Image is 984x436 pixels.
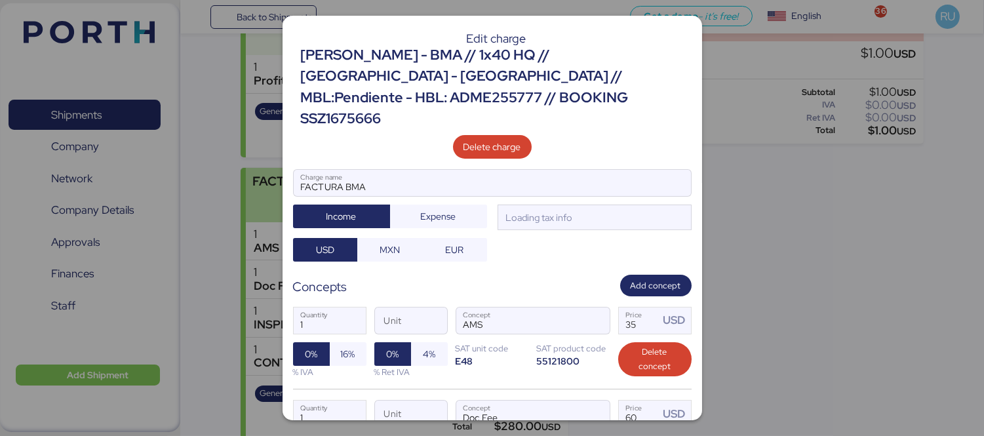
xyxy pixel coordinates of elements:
button: Delete charge [453,135,532,159]
span: MXN [380,242,400,258]
div: % Ret IVA [374,366,448,378]
div: SAT product code [537,342,610,355]
span: 0% [305,346,317,362]
button: Add concept [620,275,692,296]
input: Quantity [294,401,366,427]
button: 4% [411,342,448,366]
span: 16% [341,346,355,362]
button: ConceptConcept [582,404,610,431]
div: 55121800 [537,355,610,367]
span: Add concept [631,279,681,293]
span: 0% [386,346,399,362]
input: Quantity [294,307,366,334]
button: Delete concept [618,342,692,376]
div: [PERSON_NAME] - BMA // 1x40 HQ // [GEOGRAPHIC_DATA] - [GEOGRAPHIC_DATA] // MBL:Pendiente - HBL: A... [301,45,692,130]
div: USD [663,406,690,422]
span: USD [316,242,334,258]
div: E48 [456,355,529,367]
input: Price [619,307,659,334]
button: 0% [374,342,411,366]
button: 16% [330,342,366,366]
span: Expense [421,208,456,224]
span: Income [326,208,357,224]
input: Unit [375,401,447,427]
div: Edit charge [301,33,692,45]
input: Charge name [294,170,691,196]
button: Income [293,205,390,228]
div: Loading tax info [503,210,573,225]
button: MXN [357,238,422,262]
button: USD [293,238,358,262]
span: 4% [423,346,435,362]
input: Concept [456,401,578,427]
button: Expense [390,205,487,228]
button: EUR [422,238,487,262]
input: Unit [375,307,447,334]
span: Delete concept [629,345,681,374]
div: % IVA [293,366,366,378]
button: ConceptConcept [582,310,610,338]
div: USD [663,312,690,328]
span: Delete charge [463,139,521,155]
div: SAT unit code [456,342,529,355]
span: EUR [445,242,463,258]
input: Price [619,401,659,427]
input: Concept [456,307,578,334]
button: 0% [293,342,330,366]
div: Concepts [293,277,347,296]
